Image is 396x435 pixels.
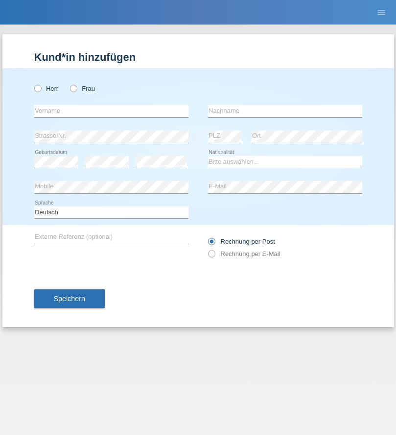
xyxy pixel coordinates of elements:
[70,85,76,91] input: Frau
[70,85,95,92] label: Frau
[372,9,391,15] a: menu
[208,238,275,245] label: Rechnung per Post
[208,250,214,262] input: Rechnung per E-Mail
[376,8,386,18] i: menu
[34,51,362,63] h1: Kund*in hinzufügen
[208,238,214,250] input: Rechnung per Post
[34,85,41,91] input: Herr
[54,295,85,303] span: Speichern
[34,289,105,308] button: Speichern
[208,250,280,257] label: Rechnung per E-Mail
[34,85,59,92] label: Herr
